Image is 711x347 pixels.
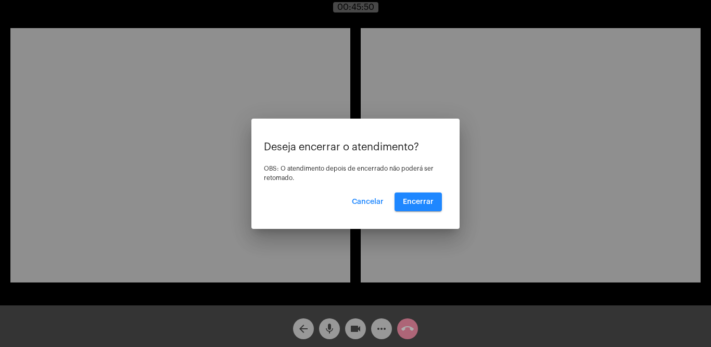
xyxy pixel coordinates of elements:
button: Cancelar [344,192,392,211]
p: Deseja encerrar o atendimento? [264,142,447,153]
span: Cancelar [352,198,384,205]
button: Encerrar [395,192,442,211]
span: OBS: O atendimento depois de encerrado não poderá ser retomado. [264,165,434,181]
span: Encerrar [403,198,434,205]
